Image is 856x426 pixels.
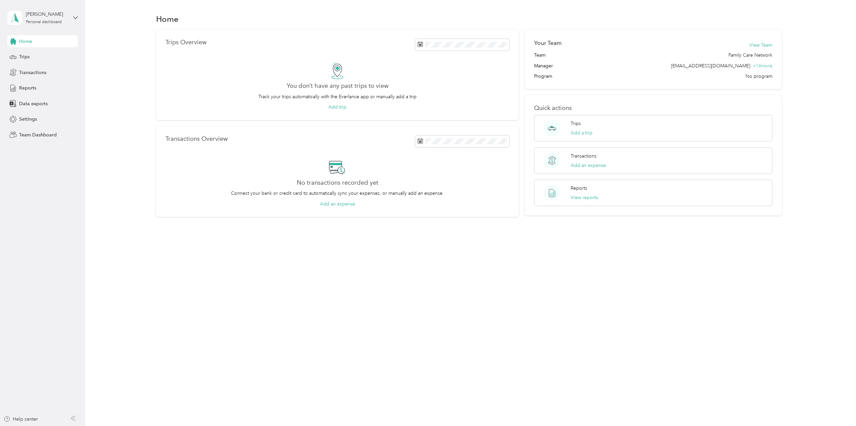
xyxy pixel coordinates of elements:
[746,73,772,80] span: No program
[19,84,36,92] span: Reports
[297,179,378,186] h2: No transactions recorded yet
[320,200,355,207] button: Add an expense
[19,38,32,45] span: Home
[571,120,581,127] p: Trips
[818,388,856,426] iframe: Everlance-gr Chat Button Frame
[671,63,750,69] span: [EMAIL_ADDRESS][DOMAIN_NAME]
[19,53,30,60] span: Trips
[4,416,38,423] button: Help center
[26,11,68,18] div: [PERSON_NAME]
[231,190,444,197] p: Connect your bank or credit card to automatically sync your expenses, or manually add an expense.
[749,42,772,49] button: View Team
[258,93,417,100] p: Track your trips automatically with the Everlance app or manually add a trip
[571,162,606,169] button: Add an expense
[156,15,179,22] h1: Home
[165,135,228,142] p: Transactions Overview
[19,69,46,76] span: Transactions
[287,82,388,89] h2: You don’t have any past trips to view
[571,185,587,192] p: Reports
[534,52,545,59] span: Team
[534,62,553,69] span: Manager
[534,105,772,112] p: Quick actions
[534,73,552,80] span: Program
[753,63,772,69] span: + 14 more
[571,129,592,136] button: Add a trip
[19,100,48,107] span: Data exports
[328,104,346,111] button: Add trip
[165,39,206,46] p: Trips Overview
[571,194,598,201] button: View reports
[571,153,597,160] p: Transactions
[26,20,62,24] div: Personal dashboard
[728,52,772,59] span: Family Care Network
[19,116,37,123] span: Settings
[19,131,57,138] span: Team Dashboard
[534,39,562,47] h2: Your Team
